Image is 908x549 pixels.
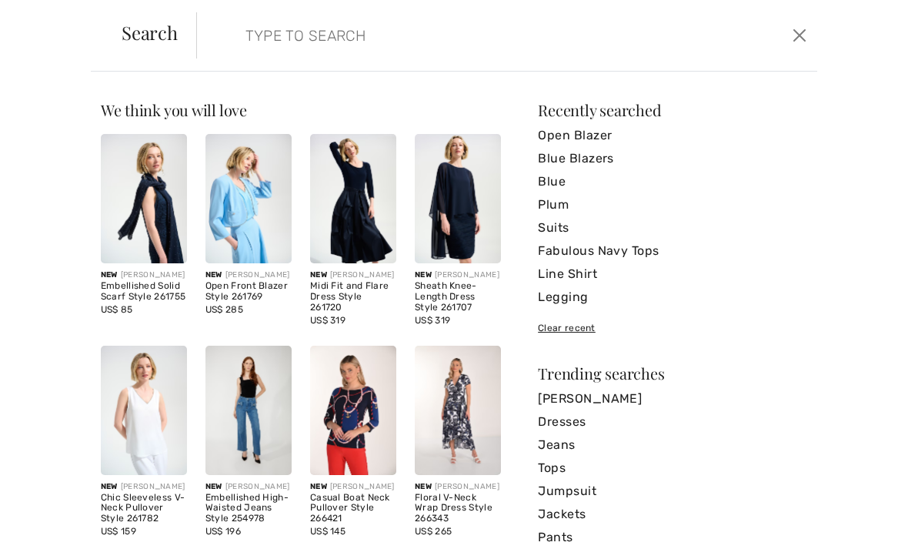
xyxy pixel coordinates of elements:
span: New [205,482,222,491]
a: Line Shirt [538,263,807,286]
span: US$ 85 [101,304,133,315]
img: Floral V-Neck Wrap Dress Style 266343. Midnight/off white [415,346,501,475]
div: Floral V-Neck Wrap Dress Style 266343 [415,493,501,524]
img: Sheath Knee-Length Dress Style 261707. Midnight Blue [415,134,501,263]
div: [PERSON_NAME] [205,481,292,493]
div: Chic Sleeveless V-Neck Pullover Style 261782 [101,493,187,524]
img: Embellished High-Waisted Jeans Style 254978. Blue [205,346,292,475]
span: US$ 145 [310,526,346,537]
div: Recently searched [538,102,807,118]
span: Search [122,23,178,42]
span: New [205,270,222,280]
div: [PERSON_NAME] [101,481,187,493]
div: Trending searches [538,366,807,381]
img: Midi Fit and Flare Dress Style 261720. Midnight Blue [310,134,396,263]
div: [PERSON_NAME] [310,269,396,281]
a: Pants [538,526,807,549]
span: US$ 319 [310,315,346,326]
a: Tops [538,457,807,480]
span: New [310,270,327,280]
span: US$ 319 [415,315,450,326]
div: Midi Fit and Flare Dress Style 261720 [310,281,396,313]
span: Help [35,11,67,25]
span: New [415,482,432,491]
a: Plum [538,193,807,216]
a: Suits [538,216,807,239]
div: Casual Boat Neck Pullover Style 266421 [310,493,396,524]
div: [PERSON_NAME] [415,269,501,281]
span: We think you will love [101,99,247,120]
button: Close [789,23,811,48]
input: TYPE TO SEARCH [234,12,650,59]
a: Jackets [538,503,807,526]
a: Jeans [538,434,807,457]
a: Legging [538,286,807,309]
img: Open Front Blazer Style 261769. Sky blue [205,134,292,263]
img: Embellished Solid Scarf Style 261755. Midnight Blue [101,134,187,263]
a: Fabulous Navy Tops [538,239,807,263]
a: Blue [538,170,807,193]
img: Casual Boat Neck Pullover Style 266421. Midnight/red [310,346,396,475]
div: Embellished Solid Scarf Style 261755 [101,281,187,303]
span: New [415,270,432,280]
span: US$ 159 [101,526,136,537]
div: [PERSON_NAME] [310,481,396,493]
span: New [310,482,327,491]
span: New [101,270,118,280]
div: [PERSON_NAME] [415,481,501,493]
a: Blue Blazers [538,147,807,170]
span: New [101,482,118,491]
span: US$ 196 [205,526,241,537]
a: Jumpsuit [538,480,807,503]
a: Dresses [538,410,807,434]
div: Embellished High-Waisted Jeans Style 254978 [205,493,292,524]
div: [PERSON_NAME] [101,269,187,281]
span: US$ 285 [205,304,243,315]
img: Chic Sleeveless V-Neck Pullover Style 261782. Sky blue [101,346,187,475]
div: Sheath Knee-Length Dress Style 261707 [415,281,501,313]
div: [PERSON_NAME] [205,269,292,281]
span: US$ 265 [415,526,452,537]
div: Clear recent [538,321,807,335]
a: Open Blazer [538,124,807,147]
div: Open Front Blazer Style 261769 [205,281,292,303]
a: [PERSON_NAME] [538,387,807,410]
